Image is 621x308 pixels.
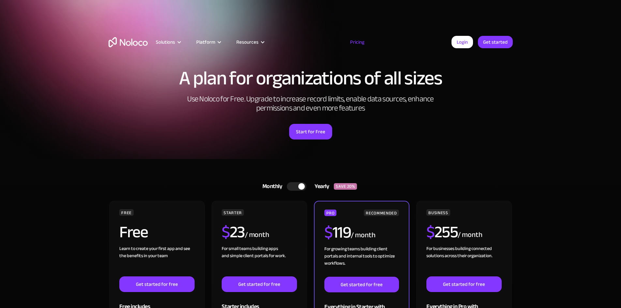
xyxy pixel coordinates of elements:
div: Platform [196,38,215,46]
div: / month [245,230,269,240]
a: Get started for free [119,276,194,292]
span: $ [324,217,333,248]
a: Get started for free [222,276,297,292]
div: For businesses building connected solutions across their organization. ‍ [426,245,501,276]
h2: 255 [426,224,458,240]
a: Get started [478,36,513,48]
h2: 119 [324,224,351,241]
div: Platform [188,38,228,46]
h2: Free [119,224,148,240]
div: BUSINESS [426,209,450,216]
div: Resources [236,38,259,46]
span: $ [222,217,230,247]
div: / month [351,230,375,241]
div: Solutions [156,38,175,46]
div: For small teams building apps and simple client portals for work. ‍ [222,245,297,276]
div: Solutions [148,38,188,46]
a: home [109,37,148,47]
div: For growing teams building client portals and internal tools to optimize workflows. [324,245,399,277]
div: FREE [119,209,134,216]
div: PRO [324,210,336,216]
div: Monthly [254,182,287,191]
h1: A plan for organizations of all sizes [109,68,513,88]
span: $ [426,217,435,247]
a: Start for Free [289,124,332,139]
a: Login [451,36,473,48]
a: Pricing [342,38,373,46]
h2: Use Noloco for Free. Upgrade to increase record limits, enable data sources, enhance permissions ... [180,95,441,113]
div: Resources [228,38,272,46]
div: / month [458,230,482,240]
div: SAVE 20% [334,183,357,190]
div: STARTER [222,209,244,216]
div: Yearly [306,182,334,191]
a: Get started for free [324,277,399,292]
div: Learn to create your first app and see the benefits in your team ‍ [119,245,194,276]
a: Get started for free [426,276,501,292]
h2: 23 [222,224,245,240]
div: RECOMMENDED [364,210,399,216]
